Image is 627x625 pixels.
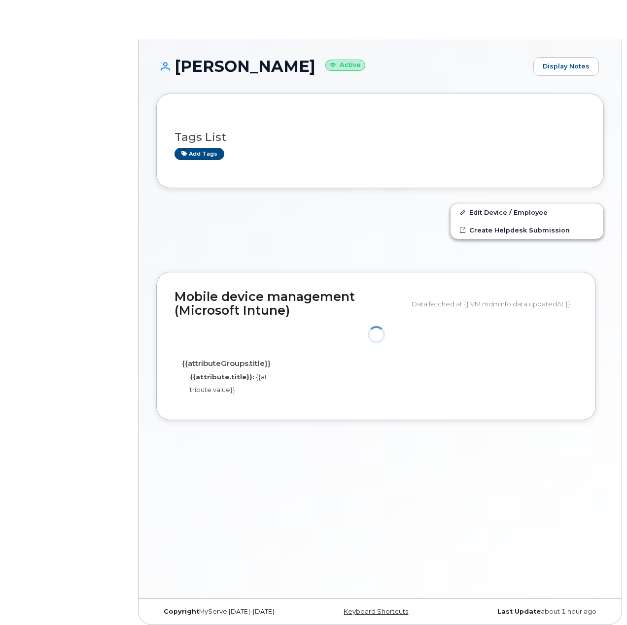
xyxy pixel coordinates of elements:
strong: Last Update [497,608,541,615]
div: about 1 hour ago [454,608,604,616]
a: Display Notes [533,57,599,76]
small: Active [325,60,365,71]
div: Data fetched at {{ VM.mdmInfo.data.updatedAt }} [412,295,578,313]
h3: Tags List [174,131,586,143]
h2: Mobile device management (Microsoft Intune) [174,290,404,317]
div: MyServe [DATE]–[DATE] [156,608,306,616]
a: Create Helpdesk Submission [451,221,603,239]
h1: [PERSON_NAME] [156,58,528,75]
label: {{attribute.title}}: [190,372,254,382]
strong: Copyright [164,608,199,615]
a: Keyboard Shortcuts [344,608,408,615]
h4: {{attributeGroups.title}} [182,360,268,368]
a: Edit Device / Employee [451,203,603,221]
a: Add tags [174,148,224,160]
